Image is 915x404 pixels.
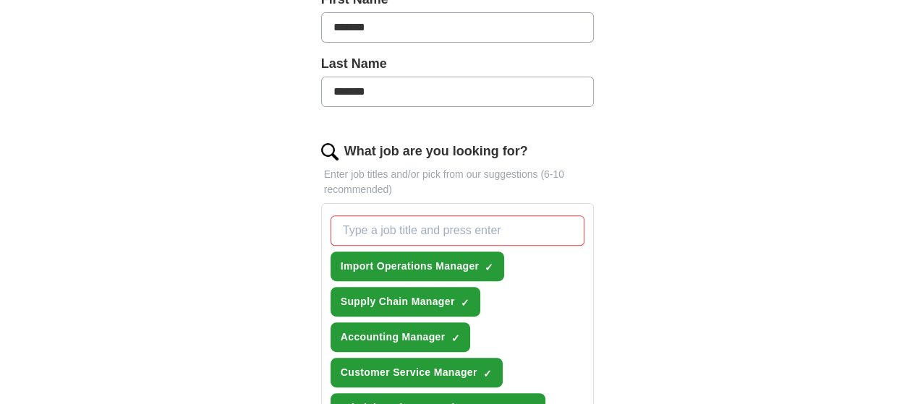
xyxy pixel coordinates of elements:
[321,143,339,160] img: search.png
[341,330,446,345] span: Accounting Manager
[483,368,492,379] span: ✓
[461,297,469,309] span: ✓
[341,259,480,274] span: Import Operations Manager
[344,142,528,161] label: What job are you looking for?
[331,322,471,352] button: Accounting Manager✓
[341,365,477,380] span: Customer Service Manager
[451,332,459,344] span: ✓
[485,262,493,273] span: ✓
[331,215,585,246] input: Type a job title and press enter
[331,358,503,387] button: Customer Service Manager✓
[321,54,595,74] label: Last Name
[341,294,455,309] span: Supply Chain Manager
[321,167,595,197] p: Enter job titles and/or pick from our suggestions (6-10 recommended)
[331,252,505,281] button: Import Operations Manager✓
[331,287,480,317] button: Supply Chain Manager✓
